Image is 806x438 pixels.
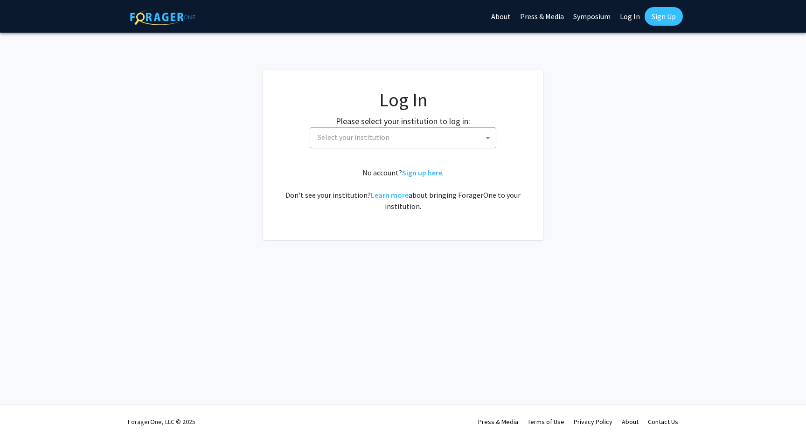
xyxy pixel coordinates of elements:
[282,89,524,111] h1: Log In
[336,115,470,127] label: Please select your institution to log in:
[402,168,442,177] a: Sign up here
[314,128,496,147] span: Select your institution
[130,9,195,25] img: ForagerOne Logo
[574,417,612,426] a: Privacy Policy
[528,417,564,426] a: Terms of Use
[371,190,409,200] a: Learn more about bringing ForagerOne to your institution
[282,167,524,212] div: No account? . Don't see your institution? about bringing ForagerOne to your institution.
[478,417,518,426] a: Press & Media
[645,7,683,26] a: Sign Up
[318,132,389,142] span: Select your institution
[648,417,678,426] a: Contact Us
[622,417,639,426] a: About
[128,405,195,438] div: ForagerOne, LLC © 2025
[310,127,496,148] span: Select your institution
